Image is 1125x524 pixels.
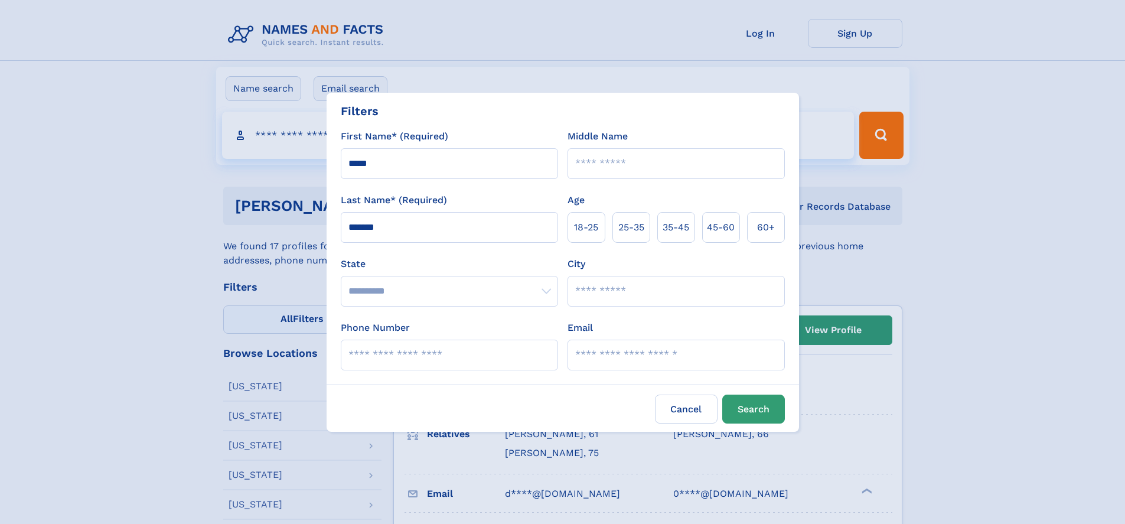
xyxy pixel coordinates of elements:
[655,395,718,424] label: Cancel
[568,193,585,207] label: Age
[568,321,593,335] label: Email
[707,220,735,235] span: 45‑60
[341,321,410,335] label: Phone Number
[341,129,448,144] label: First Name* (Required)
[722,395,785,424] button: Search
[757,220,775,235] span: 60+
[568,129,628,144] label: Middle Name
[341,257,558,271] label: State
[663,220,689,235] span: 35‑45
[341,193,447,207] label: Last Name* (Required)
[618,220,644,235] span: 25‑35
[568,257,585,271] label: City
[574,220,598,235] span: 18‑25
[341,102,379,120] div: Filters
